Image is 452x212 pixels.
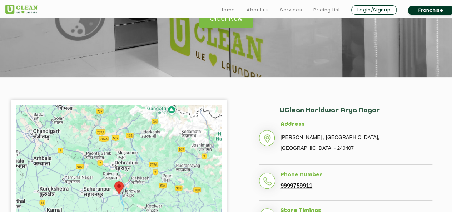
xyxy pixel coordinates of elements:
a: About us [247,6,269,14]
a: Login/Signup [351,5,397,15]
h5: Phone Number [280,172,432,178]
a: Pricing List [313,6,340,14]
h5: Address [280,122,432,128]
p: [PERSON_NAME] , [GEOGRAPHIC_DATA], [GEOGRAPHIC_DATA] - 249407 [280,132,432,153]
h2: UClean Haridwar Arya Nagar [280,107,432,122]
img: UClean Laundry and Dry Cleaning [5,5,38,14]
a: Home [220,6,235,14]
a: Order Now [199,9,253,28]
a: Services [280,6,302,14]
a: 9999759911 [280,183,312,189]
